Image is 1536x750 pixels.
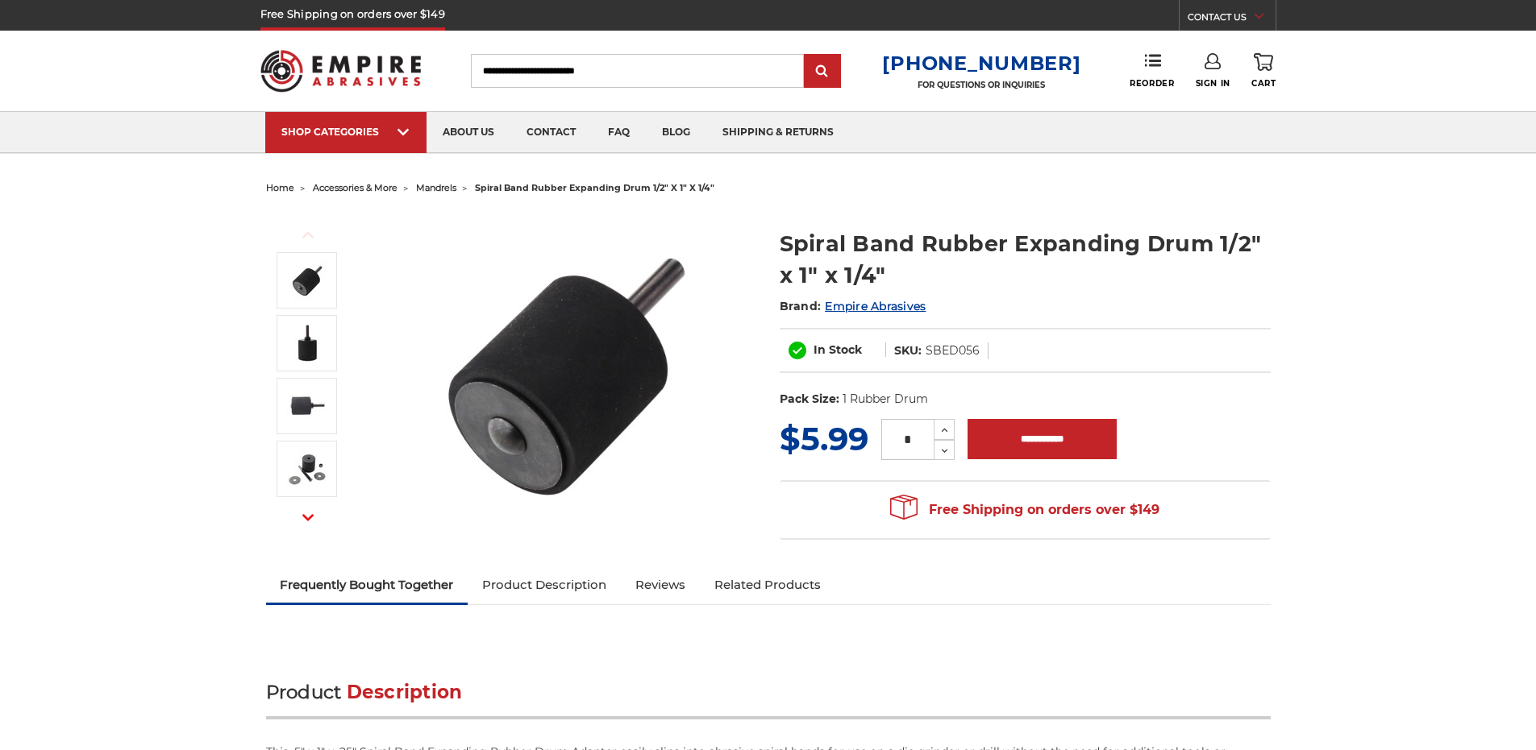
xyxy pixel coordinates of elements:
button: Previous [289,218,327,252]
span: Description [347,681,463,703]
img: Side profile of Empire Abrasives' 1/2 inch x 1 inch rubber drum, compatible with high-speed die g... [287,386,327,426]
a: Reorder [1130,53,1174,88]
img: BHA's 1/2 inch x 1 inch rubber drum bottom profile, for reliable spiral band attachment. [287,260,327,300]
a: [PHONE_NUMBER] [882,52,1080,75]
dt: Pack Size: [780,391,839,408]
a: Frequently Bought Together [266,567,468,603]
img: Disassembled view of Empire Abrasives' 1/2 inch x 1 inch rubber expanding drum for die grinders. [287,449,327,489]
a: mandrels [416,182,456,193]
p: FOR QUESTIONS OR INQUIRIES [882,80,1080,90]
a: shipping & returns [706,112,850,153]
span: Free Shipping on orders over $149 [890,494,1159,526]
a: CONTACT US [1188,8,1276,31]
span: Product [266,681,342,703]
input: Submit [806,56,839,88]
span: Brand: [780,299,822,313]
button: Next [289,500,327,535]
a: about us [427,112,510,153]
img: Empire Abrasives [260,39,422,102]
div: SHOP CATEGORIES [281,126,410,138]
a: blog [646,112,706,153]
a: Cart [1251,53,1276,89]
a: faq [592,112,646,153]
span: Sign In [1196,78,1230,89]
a: Related Products [700,567,835,603]
img: BHA's 1/2 inch x 1 inch rubber drum bottom profile, for reliable spiral band attachment. [404,211,726,533]
a: contact [510,112,592,153]
span: $5.99 [780,419,868,458]
span: Reorder [1130,78,1174,89]
a: Empire Abrasives [825,299,926,313]
dd: 1 Rubber Drum [843,391,928,408]
a: Reviews [621,567,700,603]
dd: SBED056 [926,342,980,359]
span: In Stock [814,342,862,357]
span: Cart [1251,78,1276,89]
h1: Spiral Band Rubber Expanding Drum 1/2" x 1" x 1/4" [780,228,1271,291]
dt: SKU: [894,342,922,359]
a: accessories & more [313,182,398,193]
a: Product Description [468,567,621,603]
img: Black Hawk 1/2 inch x 1 inch expanding rubber drum for spiral bands, ideal for professional metal... [287,323,327,363]
a: home [266,182,294,193]
span: spiral band rubber expanding drum 1/2" x 1" x 1/4" [475,182,714,193]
